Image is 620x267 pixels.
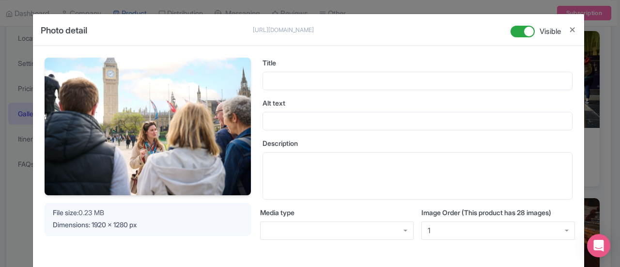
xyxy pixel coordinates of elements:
[263,139,298,147] span: Description
[569,24,576,36] button: Close
[587,234,610,257] div: Open Intercom Messenger
[263,59,276,67] span: Title
[253,26,345,34] p: [URL][DOMAIN_NAME]
[540,26,561,37] span: Visible
[53,220,137,229] span: Dimensions: 1920 x 1280 px
[421,208,551,217] span: Image Order (This product has 28 images)
[53,208,78,217] span: File size:
[45,58,251,195] img: egnmnbdu5g4q5pdacjx1.jpg
[428,226,431,235] div: 1
[41,24,87,46] h4: Photo detail
[263,99,285,107] span: Alt text
[53,207,243,218] div: 0.23 MB
[260,208,294,217] span: Media type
